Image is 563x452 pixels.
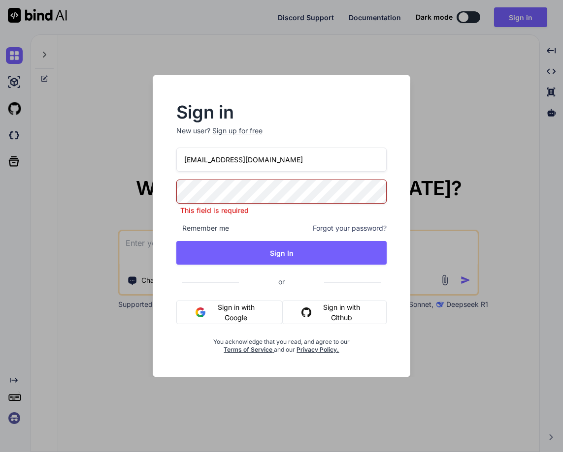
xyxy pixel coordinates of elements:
[297,346,339,353] a: Privacy Policy.
[301,307,311,317] img: github
[212,126,263,136] div: Sign up for free
[176,104,387,120] h2: Sign in
[176,301,282,324] button: Sign in with Google
[224,346,274,353] a: Terms of Service
[211,332,352,354] div: You acknowledge that you read, and agree to our and our
[239,270,324,294] span: or
[176,126,387,148] p: New user?
[313,223,387,233] span: Forgot your password?
[282,301,387,324] button: Sign in with Github
[176,223,229,233] span: Remember me
[176,206,387,215] p: This field is required
[196,307,205,317] img: google
[176,241,387,265] button: Sign In
[176,148,387,172] input: Login or Email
